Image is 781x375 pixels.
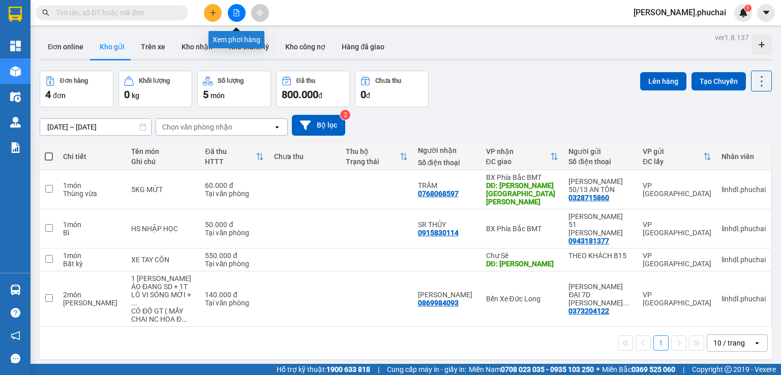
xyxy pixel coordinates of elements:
[197,71,271,107] button: Số lượng5món
[568,283,633,307] div: NGUYỄN TRÁC ĐẠI 7D LÊ HỒNG PHONG
[131,299,137,307] span: ...
[632,365,675,373] strong: 0369 525 060
[722,185,766,194] div: linhdl.phuchai
[45,88,51,101] span: 4
[205,158,255,166] div: HTTT
[63,252,121,260] div: 1 món
[200,143,268,170] th: Toggle SortBy
[418,181,476,190] div: TRẦM
[218,77,244,84] div: Số lượng
[11,308,20,318] span: question-circle
[11,331,20,340] span: notification
[10,41,21,51] img: dashboard-icon
[63,299,121,307] div: Món
[753,339,761,347] svg: open
[361,88,366,101] span: 0
[282,88,318,101] span: 800.000
[63,291,121,299] div: 2 món
[744,5,752,12] sup: 1
[10,285,21,295] img: warehouse-icon
[63,181,121,190] div: 1 món
[11,354,20,363] span: message
[643,291,711,307] div: VP [GEOGRAPHIC_DATA]
[568,194,609,202] div: 0328715860
[132,91,139,100] span: kg
[326,365,370,373] strong: 1900 633 818
[722,295,766,303] div: linhdl.phuchai
[568,212,633,237] div: MAI LÂM 51 ĐAN KIA
[205,229,263,237] div: Tại văn phòng
[208,31,264,48] div: Xem phơi hàng
[277,364,370,375] span: Hỗ trợ kỹ thuật:
[274,152,336,161] div: Chưa thu
[233,9,240,16] span: file-add
[131,256,195,264] div: XE TAY CÔN
[9,7,22,22] img: logo-vxr
[757,4,775,22] button: caret-down
[63,260,121,268] div: Bất kỳ
[722,225,766,233] div: linhdl.phuchai
[486,252,559,260] div: Chư Sê
[722,152,766,161] div: Nhân viên
[42,9,49,16] span: search
[387,364,466,375] span: Cung cấp máy in - giấy in:
[418,299,459,307] div: 0869984093
[63,221,121,229] div: 1 món
[486,260,559,268] div: DĐ: CHU SÊ
[418,221,476,229] div: SR THỦY
[623,299,629,307] span: ...
[643,252,711,268] div: VP [GEOGRAPHIC_DATA]
[131,185,195,194] div: 5KG MỨT
[725,366,732,373] span: copyright
[118,71,192,107] button: Khối lượng0kg
[683,364,684,375] span: |
[133,35,173,59] button: Trên xe
[486,225,559,233] div: BX Phía Bắc BMT
[486,158,551,166] div: ĐC giao
[739,8,748,17] img: icon-new-feature
[643,158,703,166] div: ĐC lấy
[205,147,255,155] div: Đã thu
[251,4,269,22] button: aim
[346,158,399,166] div: Trạng thái
[715,32,749,43] div: ver 1.8.137
[638,143,716,170] th: Toggle SortBy
[378,364,379,375] span: |
[418,291,476,299] div: THANH TRÀ
[131,158,195,166] div: Ghi chú
[131,274,195,307] div: 1 VALI QUẦN ÁO ĐANG SD + 1T LÒ VI SÓNG MỚI + ĐỒ ĐIỆN TỬ
[568,177,633,194] div: LÊ QUỐC VỸ 50/13 AN TÔN
[205,291,263,299] div: 140.000 đ
[211,91,225,100] span: món
[318,91,322,100] span: đ
[625,6,734,19] span: [PERSON_NAME].phuchai
[63,152,121,161] div: Chi tiết
[173,35,221,59] button: Kho nhận
[205,252,263,260] div: 550.000 đ
[692,72,746,90] button: Tạo Chuyến
[205,260,263,268] div: Tại văn phòng
[292,115,345,136] button: Bộ lọc
[60,77,88,84] div: Đơn hàng
[752,35,772,55] div: Tạo kho hàng mới
[486,181,559,206] div: DĐ: CHỢ TRUNG HÒA
[568,147,633,155] div: Người gửi
[643,221,711,237] div: VP [GEOGRAPHIC_DATA]
[276,71,350,107] button: Đã thu800.000đ
[40,35,92,59] button: Đơn online
[643,147,703,155] div: VP gửi
[469,364,594,375] span: Miền Nam
[124,88,130,101] span: 0
[131,307,195,323] div: CÓ ĐỒ GT ( MẤY CHAI NC HOA ĐÃ BÁO K BỂ VỠ KO ĐỀN)
[92,35,133,59] button: Kho gửi
[486,173,559,181] div: BX Phía Bắc BMT
[418,190,459,198] div: 0768068597
[139,77,170,84] div: Khối lượng
[341,143,412,170] th: Toggle SortBy
[643,181,711,198] div: VP [GEOGRAPHIC_DATA]
[162,122,232,132] div: Chọn văn phòng nhận
[501,365,594,373] strong: 0708 023 035 - 0935 103 250
[10,117,21,128] img: warehouse-icon
[10,66,21,77] img: warehouse-icon
[366,91,370,100] span: đ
